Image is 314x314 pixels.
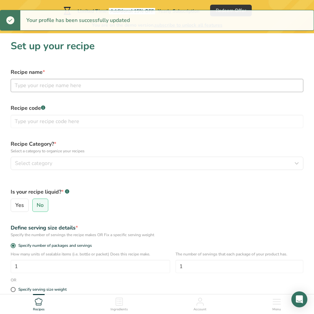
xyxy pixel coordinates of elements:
[15,159,52,167] span: Select category
[15,202,24,209] span: Yes
[11,39,303,54] h1: Set up your recipe
[16,243,92,248] span: Specify number of packages and servings
[193,307,206,312] span: Account
[111,294,128,312] a: Ingredients
[20,10,136,30] div: Your profile has been successfully updated
[62,7,199,15] div: Limited Time!
[11,115,303,128] input: Type your recipe code here
[7,277,307,283] div: OR
[11,79,303,92] input: Type your recipe name here
[33,307,45,312] span: Recipes
[272,307,281,312] span: Menu
[109,8,155,14] span: Additional 15% OFF
[11,104,303,112] label: Recipe code
[11,232,303,238] div: Specify the number of servings the recipe makes OR Fix a specific serving weight
[37,202,44,209] span: No
[11,148,303,154] p: Select a category to organize your recipes
[210,5,252,16] button: Redeem Offer
[11,251,170,257] p: How many units of sealable items (i.e. bottle or packet) Does this recipe make.
[291,291,307,307] div: Open Intercom Messenger
[11,140,303,154] label: Recipe Category?
[18,287,67,292] div: Specify serving size weight
[216,7,246,14] span: Redeem Offer
[33,294,45,312] a: Recipes
[175,251,303,257] p: The number of servings that each package of your product has.
[193,294,206,312] a: Account
[11,188,303,196] label: Is your recipe liquid?
[11,224,303,232] div: Define serving size details
[11,68,303,76] label: Recipe name
[158,8,199,14] span: Yearly Subscription
[11,157,303,170] button: Select category
[111,307,128,312] span: Ingredients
